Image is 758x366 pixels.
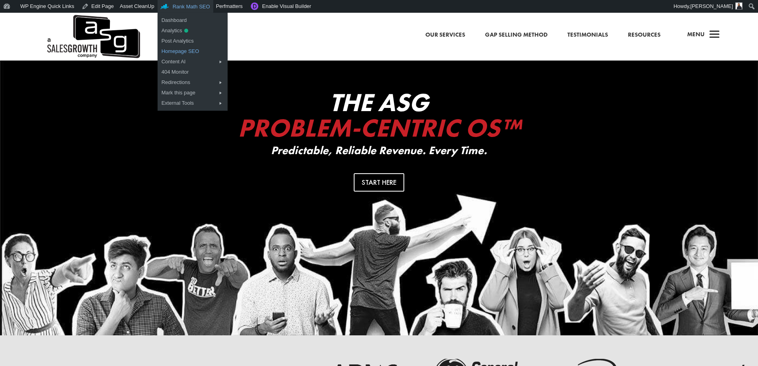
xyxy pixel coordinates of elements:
[13,13,19,19] img: logo_orange.svg
[22,13,39,19] div: v 4.0.25
[158,46,228,57] a: Edit Homepage SEO Settings
[46,13,140,61] img: ASG Co. Logo
[425,30,465,40] a: Our Services
[79,50,86,57] img: tab_keywords_by_traffic_grey.svg
[173,4,210,10] span: Rank Math SEO
[30,51,71,56] div: Domain Overview
[21,21,88,27] div: Domain: [DOMAIN_NAME]
[687,30,705,38] span: Menu
[158,25,228,36] a: Review analytics and sitemaps
[158,57,228,67] a: Content AI
[628,30,661,40] a: Resources
[158,15,228,25] a: Dashboard
[690,3,733,9] span: [PERSON_NAME]
[485,30,548,40] a: Gap Selling Method
[567,30,608,40] a: Testimonials
[220,90,538,145] h2: The ASG
[238,112,520,144] span: Problem-Centric OS™
[158,98,228,108] a: External Tools
[88,51,134,56] div: Keywords by Traffic
[21,50,28,57] img: tab_domain_overview_orange.svg
[158,67,228,77] a: Review 404 errors on your site
[158,77,228,88] a: Create and edit redirections
[354,173,404,191] a: Start Here
[158,88,228,98] a: Mark this page
[13,21,19,27] img: website_grey.svg
[220,145,538,157] p: Predictable, Reliable Revenue. Every Time.
[158,36,228,46] a: Analytics Report
[707,27,723,43] span: a
[46,13,140,61] a: A Sales Growth Company Logo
